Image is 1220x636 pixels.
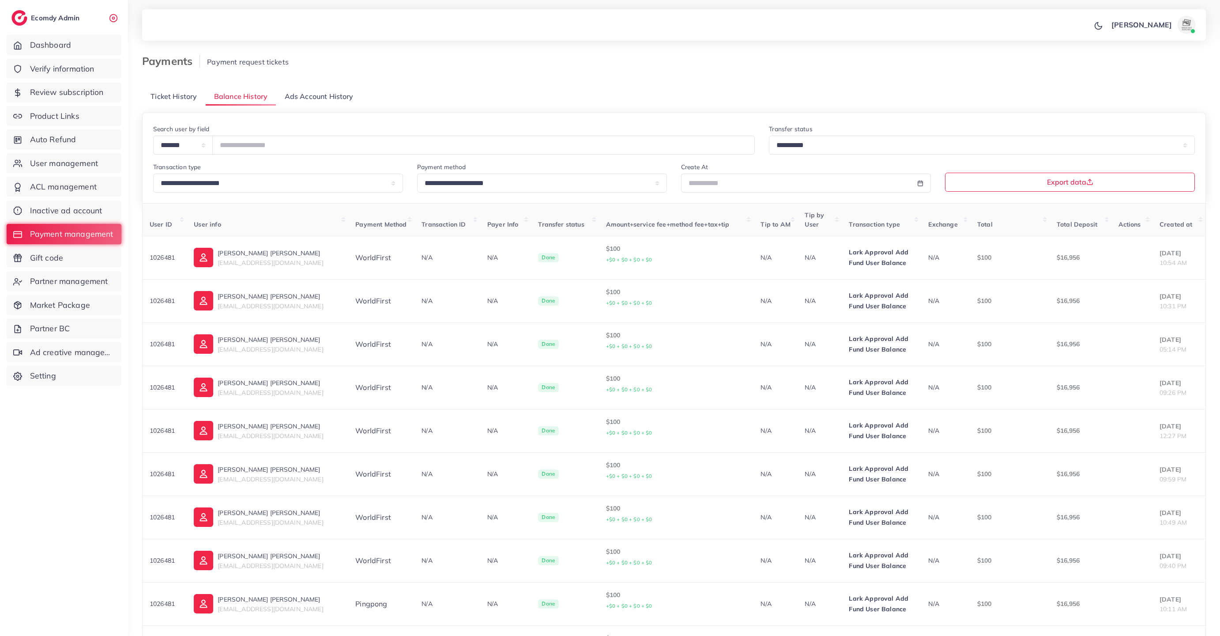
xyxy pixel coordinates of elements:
div: Pingpong [355,599,407,609]
span: Total Deposit [1057,220,1097,228]
span: N/A [928,383,939,391]
span: Done [538,426,559,436]
span: Done [538,556,559,566]
small: +$0 + $0 + $0 + $0 [606,560,652,566]
span: Done [538,253,559,263]
span: 10:49 AM [1160,519,1187,526]
a: Ad creative management [7,342,121,363]
span: 09:26 PM [1160,389,1186,397]
p: $16,956 [1057,339,1104,349]
p: $100 [606,503,747,525]
span: User info [194,220,221,228]
span: N/A [928,556,939,564]
span: N/A [422,513,432,521]
p: N/A [761,425,791,436]
span: N/A [422,254,432,261]
img: ic-user-info.36bf1079.svg [194,551,213,570]
span: [EMAIL_ADDRESS][DOMAIN_NAME] [218,389,323,397]
div: WorldFirst [355,426,407,436]
p: $100 [977,252,1043,263]
span: Market Package [30,299,90,311]
span: Payer Info [487,220,519,228]
span: N/A [422,470,432,478]
span: N/A [422,297,432,305]
p: [PERSON_NAME] [1111,19,1172,30]
span: N/A [422,556,432,564]
p: $100 [977,339,1043,349]
img: ic-user-info.36bf1079.svg [194,507,213,527]
p: $100 [977,512,1043,522]
img: ic-user-info.36bf1079.svg [194,464,213,484]
img: ic-user-info.36bf1079.svg [194,378,213,397]
p: $100 [606,373,747,395]
label: Payment method [417,163,466,171]
a: Payment management [7,224,121,244]
p: N/A [487,382,524,393]
p: $100 [977,598,1043,609]
span: 05:14 PM [1160,345,1186,353]
p: $100 [977,295,1043,306]
p: [DATE] [1160,378,1198,388]
span: Export data [1047,178,1093,185]
span: Tip by User [805,211,824,228]
a: Product Links [7,106,121,126]
span: Done [538,383,559,393]
img: ic-user-info.36bf1079.svg [194,334,213,354]
span: N/A [422,340,432,348]
span: Inactive ad account [30,205,102,216]
span: Payment request tickets [207,57,289,66]
small: +$0 + $0 + $0 + $0 [606,343,652,349]
span: Setting [30,370,56,382]
span: Done [538,599,559,609]
p: N/A [487,339,524,349]
span: 09:40 PM [1160,562,1186,570]
p: N/A [805,469,835,479]
small: +$0 + $0 + $0 + $0 [606,473,652,479]
span: Done [538,340,559,349]
p: N/A [805,382,835,393]
span: Done [538,513,559,522]
p: 1026481 [150,252,180,263]
p: [DATE] [1160,464,1198,475]
span: Partner BC [30,323,70,334]
p: N/A [805,598,835,609]
img: ic-user-info.36bf1079.svg [194,248,213,267]
span: [EMAIL_ADDRESS][DOMAIN_NAME] [218,432,323,440]
p: $100 [606,416,747,438]
span: Actions [1118,220,1141,228]
p: [DATE] [1160,334,1198,345]
p: [PERSON_NAME] [PERSON_NAME] [218,334,323,345]
span: User ID [150,220,172,228]
label: Transfer status [769,125,812,133]
p: [PERSON_NAME] [PERSON_NAME] [218,248,323,258]
span: Done [538,296,559,306]
p: 1026481 [150,339,180,349]
a: [PERSON_NAME]avatar [1107,16,1199,34]
p: [DATE] [1160,248,1198,258]
p: 1026481 [150,598,180,609]
span: [EMAIL_ADDRESS][DOMAIN_NAME] [218,605,323,613]
div: WorldFirst [355,339,407,349]
div: WorldFirst [355,253,407,263]
p: $100 [606,546,747,568]
span: Ad creative management [30,347,115,358]
span: Gift code [30,252,63,264]
p: N/A [805,252,835,263]
small: +$0 + $0 + $0 + $0 [606,300,652,306]
p: $100 [977,555,1043,566]
p: Lark Approval Add Fund User Balance [849,593,914,614]
span: Payment Method [355,220,407,228]
p: $100 [606,330,747,352]
p: [PERSON_NAME] [PERSON_NAME] [218,291,323,302]
p: Lark Approval Add Fund User Balance [849,550,914,571]
img: ic-user-info.36bf1079.svg [194,421,213,440]
span: N/A [422,383,432,391]
p: [DATE] [1160,421,1198,432]
div: WorldFirst [355,469,407,479]
p: [DATE] [1160,594,1198,605]
p: Lark Approval Add Fund User Balance [849,420,914,441]
span: Balance History [214,91,267,102]
span: N/A [928,340,939,348]
span: 10:11 AM [1160,605,1187,613]
a: Dashboard [7,35,121,55]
